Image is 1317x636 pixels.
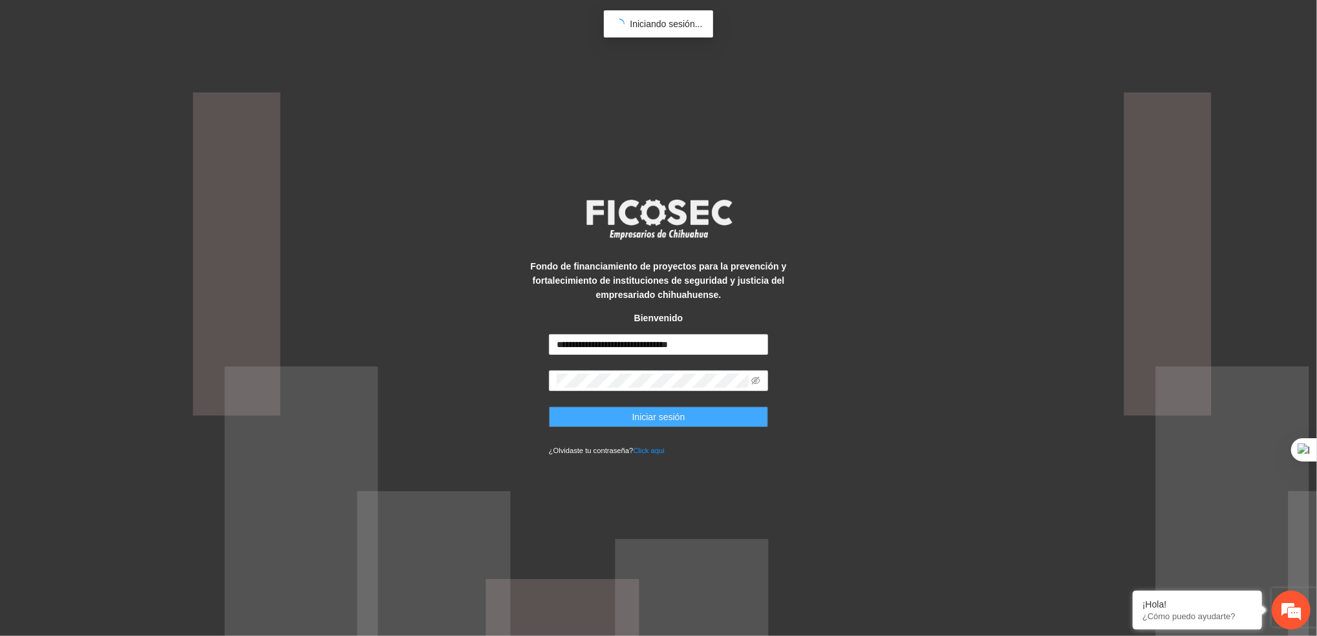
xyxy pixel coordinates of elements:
[633,447,665,454] a: Click aqui
[1142,611,1252,621] p: ¿Cómo puedo ayudarte?
[634,313,683,323] strong: Bienvenido
[1142,599,1252,609] div: ¡Hola!
[612,17,626,31] span: loading
[549,407,769,427] button: Iniciar sesión
[751,376,760,385] span: eye-invisible
[549,447,665,454] small: ¿Olvidaste tu contraseña?
[531,261,787,300] strong: Fondo de financiamiento de proyectos para la prevención y fortalecimiento de instituciones de seg...
[632,410,685,424] span: Iniciar sesión
[578,195,740,243] img: logo
[630,19,702,29] span: Iniciando sesión...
